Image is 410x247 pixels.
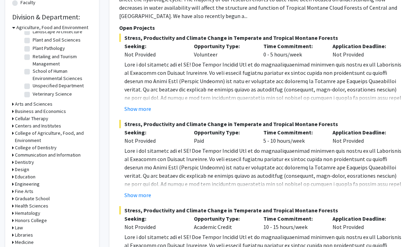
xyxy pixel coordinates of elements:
h3: Agriculture, Food and Environment [16,24,88,32]
p: Opportunity Type: [194,129,253,137]
h3: Hematology [15,210,40,217]
h3: Centers and Institutes [15,123,61,130]
p: Opportunity Type: [194,215,253,223]
div: Volunteer [189,42,258,59]
div: 0 - 5 hours/week [258,42,328,59]
div: Not Provided [327,129,397,145]
p: Time Commitment: [263,215,322,223]
h3: Graduate School [15,195,50,203]
p: Time Commitment: [263,42,322,51]
p: Time Commitment: [263,129,322,137]
label: School of Human Environmental Sciences [33,68,90,82]
label: Plant and Soil Sciences [33,37,81,44]
h3: Honors College [15,217,47,224]
h3: Health Sciences [15,203,48,210]
h3: Design [15,166,29,174]
h3: College of Dentistry [15,144,57,152]
iframe: Chat [5,216,30,242]
h2: Division & Department: [12,13,92,21]
p: Seeking: [124,42,183,51]
div: Not Provided [327,215,397,231]
p: Lore i dol sitametc adi el SE! Doe Tempor Incidid Utl et do magnaaliquaenimad minimven quis nostr... [124,147,402,230]
p: Open Projects [119,24,402,32]
div: Not Provided [124,223,183,231]
div: Not Provided [124,137,183,145]
div: Paid [189,129,258,145]
button: Show more [124,191,151,200]
label: Retailing and Tourism Management [33,53,90,68]
h3: College of Agriculture, Food, and Environment [15,130,92,144]
p: Seeking: [124,215,183,223]
p: Application Deadline: [333,42,392,51]
h3: Arts and Sciences [15,101,52,108]
h3: Engineering [15,181,40,188]
h3: Communication and Information [15,152,81,159]
label: Veterinary Science [33,91,72,98]
label: Plant Pathology [33,45,65,52]
h3: Medicine [15,239,34,246]
span: Stress, Productivity and Climate Change in Temperate and Tropical Montane Forests [119,34,402,42]
span: Stress, Productivity and Climate Change in Temperate and Tropical Montane Forests [119,206,402,215]
p: Opportunity Type: [194,42,253,51]
div: Not Provided [327,42,397,59]
h3: Dentistry [15,159,34,166]
h3: Fine Arts [15,188,33,195]
p: Lore i dol sitametc adi el SE! Doe Tempor Incidid Utl et do magnaaliquaenimad minimven quis nostr... [124,61,402,144]
div: 10 - 15 hours/week [258,215,328,231]
div: Academic Credit [189,215,258,231]
div: Not Provided [124,51,183,59]
div: 5 - 10 hours/week [258,129,328,145]
h3: Business and Economics [15,108,66,115]
label: Landscape Architecture [33,28,82,36]
p: Application Deadline: [333,129,392,137]
button: Show more [124,105,151,113]
p: Application Deadline: [333,215,392,223]
h3: Education [15,174,35,181]
p: Seeking: [124,129,183,137]
span: Stress, Productivity and Climate Change in Temperate and Tropical Montane Forests [119,120,402,129]
h3: Cellular Therapy [15,115,48,123]
label: Unspecified Department [33,82,84,90]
